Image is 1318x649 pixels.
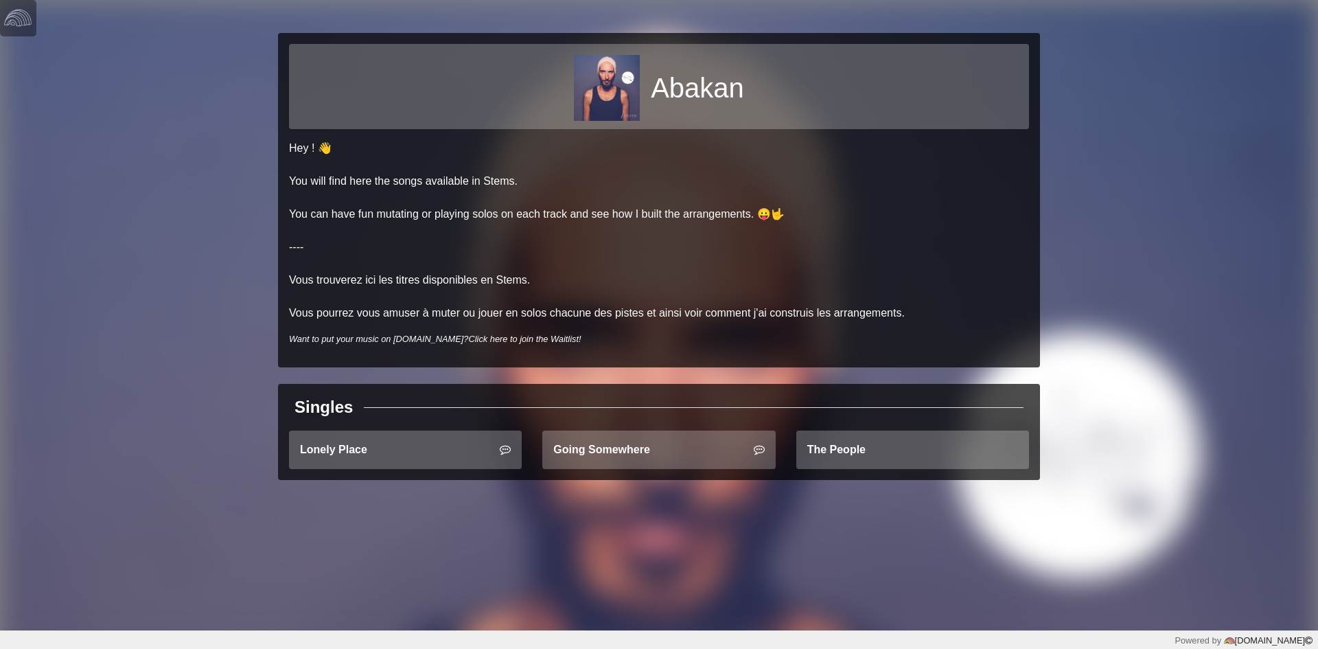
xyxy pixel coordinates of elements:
[468,334,581,344] a: Click here to join the Waitlist!
[294,395,353,420] div: Singles
[542,431,775,469] a: Going Somewhere
[289,431,522,469] a: Lonely Place
[289,140,1029,321] p: Hey ! 👋 You will find here the songs available in Stems. You can have fun mutating or playing sol...
[651,71,744,104] h1: Abakan
[574,55,640,121] img: b25e19fc652c42d310860a8928c40b0e4568469233ac393616668a644656a4cf.jpg
[796,431,1029,469] a: The People
[1175,634,1313,647] div: Powered by
[1224,635,1235,646] img: logo-color-e1b8fa5219d03fcd66317c3d3cfaab08a3c62fe3c3b9b34d55d8365b78b1766b.png
[289,334,581,344] i: Want to put your music on [DOMAIN_NAME]?
[1221,635,1313,646] a: [DOMAIN_NAME]
[4,4,32,32] img: logo-white-4c48a5e4bebecaebe01ca5a9d34031cfd3d4ef9ae749242e8c4bf12ef99f53e8.png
